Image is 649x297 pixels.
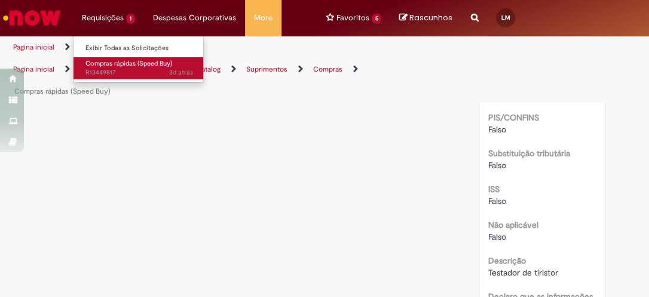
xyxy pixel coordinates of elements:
img: ServiceNow [1,6,63,30]
b: Substituição tributária [488,148,570,159]
b: Descrição [488,255,526,266]
span: Favoritos [336,12,369,24]
span: Falso [488,231,506,242]
b: PIS/CONFINS [488,112,539,123]
span: Compras rápidas (Speed Buy) [85,59,172,68]
span: 5 [372,14,382,24]
span: 1 [126,14,135,24]
a: Exibir Todas as Solicitações [74,42,205,55]
span: Falso [488,196,506,206]
ul: Requisições [73,36,204,83]
b: ISS [488,184,500,194]
span: 3d atrás [169,68,193,77]
a: Aberto R13449817 : Compras rápidas (Speed Buy) [74,57,205,79]
span: Requisições [82,12,124,24]
span: More [254,12,273,24]
span: Falso [488,160,506,171]
a: Página inicial [13,64,54,74]
ul: Trilhas de página [9,58,369,103]
a: Compras rápidas (Speed Buy) [14,86,111,96]
time: 26/08/2025 17:05:15 [169,68,193,77]
span: R13449817 [85,68,193,78]
a: Página inicial [13,42,54,52]
ul: Trilhas de página [9,36,369,58]
span: Despesas Corporativas [153,12,236,24]
a: No momento, sua lista de rascunhos tem 0 Itens [399,12,452,23]
span: Rascunhos [409,12,452,23]
a: Suprimentos [246,64,287,74]
span: LM [501,14,510,21]
span: Falso [488,124,506,135]
span: Testador de tiristor [488,267,558,278]
b: Não aplicável [488,219,538,230]
a: Compras [313,64,342,74]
